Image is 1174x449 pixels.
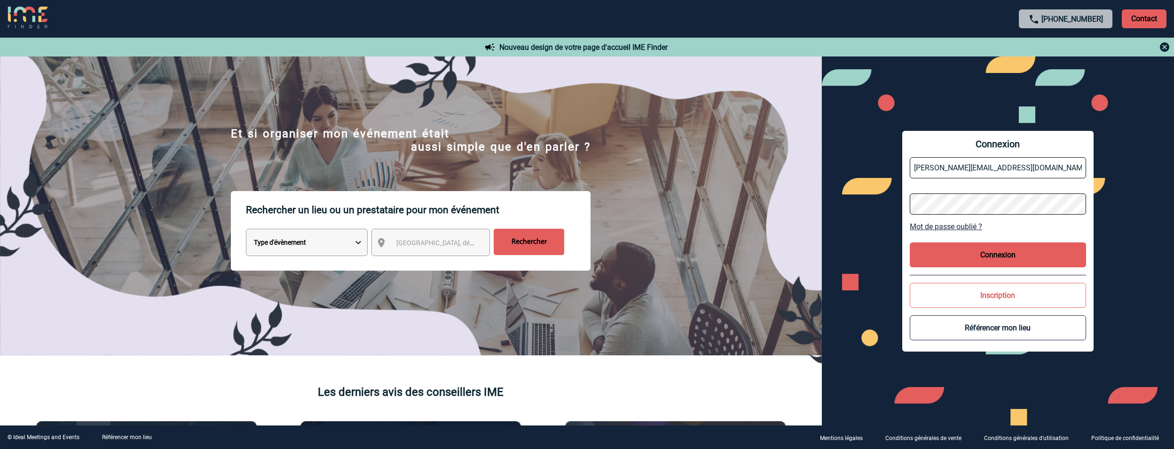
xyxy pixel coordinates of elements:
[910,242,1086,267] button: Connexion
[984,435,1069,441] p: Conditions générales d'utilisation
[1028,14,1040,25] img: call-24-px.png
[910,222,1086,231] a: Mot de passe oublié ?
[910,283,1086,308] button: Inscription
[8,434,79,441] div: © Ideal Meetings and Events
[885,435,961,441] p: Conditions générales de vente
[246,191,591,229] p: Rechercher un lieu ou un prestataire pour mon événement
[1041,15,1103,24] a: [PHONE_NUMBER]
[1091,435,1159,441] p: Politique de confidentialité
[1084,433,1174,442] a: Politique de confidentialité
[494,229,564,255] input: Rechercher
[396,239,527,247] span: [GEOGRAPHIC_DATA], département, région...
[812,433,878,442] a: Mentions légales
[820,435,863,441] p: Mentions légales
[878,433,977,442] a: Conditions générales de vente
[910,315,1086,340] button: Référencer mon lieu
[977,433,1084,442] a: Conditions générales d'utilisation
[910,138,1086,150] span: Connexion
[102,434,152,441] a: Référencer mon lieu
[1122,9,1166,28] p: Contact
[910,157,1086,178] input: Email *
